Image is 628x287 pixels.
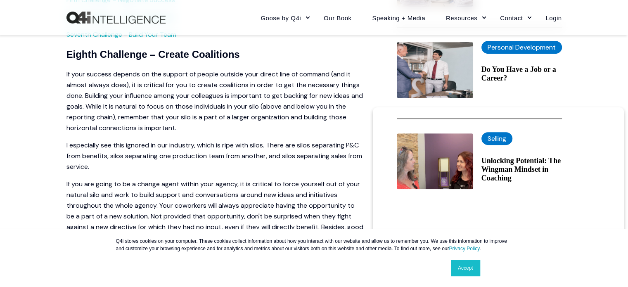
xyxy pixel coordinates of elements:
label: Personal Development [481,41,562,54]
h4: Eighth Challenge – Create Coalitions [66,47,364,62]
img: Q4intelligence, LLC logo [66,12,166,24]
p: Q4i stores cookies on your computer. These cookies collect information about how you interact wit... [116,237,512,252]
a: Privacy Policy [449,246,479,251]
a: Back to Home [66,12,166,24]
p: If you are going to be a change agent within your agency, it is critical to force yourself out of... [66,179,364,243]
p: If your success depends on the support of people outside your direct line of command (and it almo... [66,69,364,133]
a: Accept [451,260,480,276]
a: Seventh Challenge - Build Your Team [66,30,176,39]
iframe: Popup CTA [373,107,624,283]
img: Do You Have a Job or a Career? [397,42,473,98]
p: I especially see this ignored in our industry, which is ripe with silos. There are silos separati... [66,140,364,172]
a: Do You Have a Job or a Career? [481,65,562,83]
